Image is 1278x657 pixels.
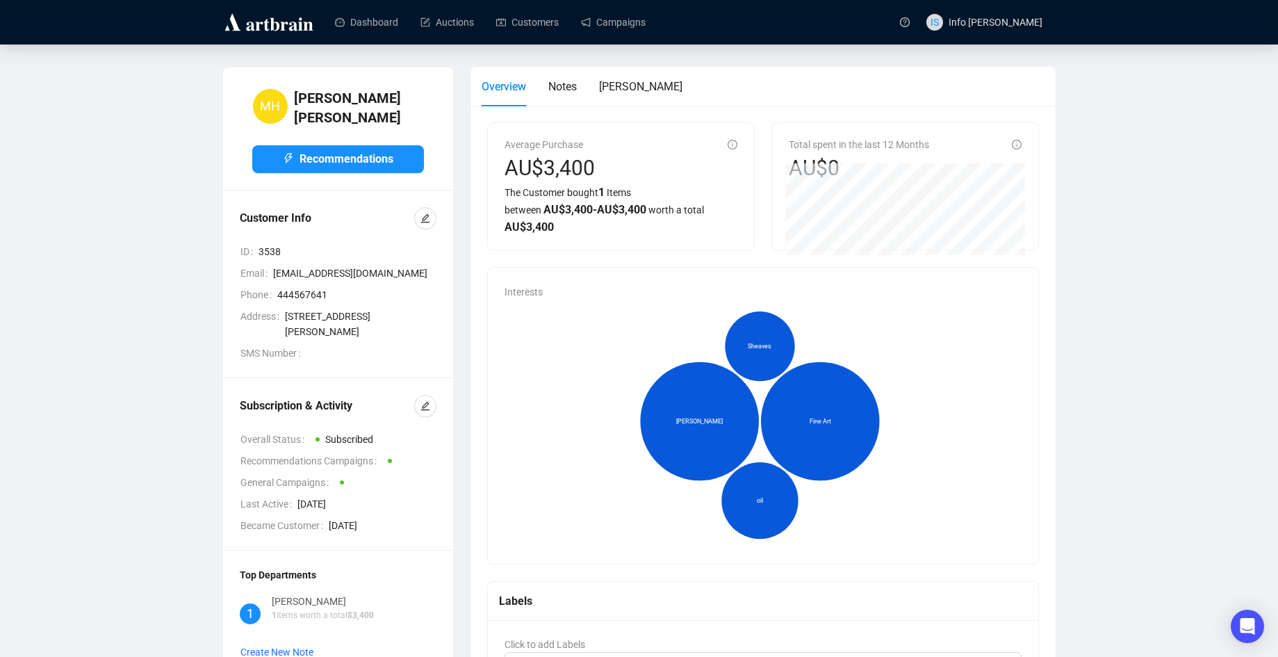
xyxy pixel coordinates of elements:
span: Email [240,266,273,281]
span: Subscribed [325,434,373,445]
div: AU$3,400 [505,155,595,181]
span: Overview [482,80,526,93]
div: Customer Info [240,210,414,227]
span: Recommendations [300,150,393,168]
span: Click to add Labels [505,639,585,650]
span: $ 3,400 [347,610,374,620]
span: [DATE] [329,518,436,533]
span: MH [260,97,280,116]
span: AU$ 3,400 - AU$ 3,400 [543,203,646,216]
span: 1 [598,186,605,199]
a: Campaigns [581,4,646,40]
span: [PERSON_NAME] [599,80,682,93]
button: Recommendations [252,145,424,173]
span: Sheaves [748,341,771,351]
span: AU$ 3,400 [505,220,554,234]
a: Customers [496,4,559,40]
span: Overall Status [240,432,310,447]
span: edit [420,401,430,411]
div: Labels [499,592,1028,610]
div: [PERSON_NAME] [272,594,374,609]
span: thunderbolt [283,153,294,164]
span: [DATE] [297,496,436,512]
span: 1 [272,610,277,620]
div: AU$0 [789,155,929,181]
span: Became Customer [240,518,329,533]
span: Recommendations Campaigns [240,453,382,469]
span: Phone [240,287,277,302]
span: Fine Art [809,416,830,426]
h4: [PERSON_NAME] [PERSON_NAME] [294,88,424,127]
div: Top Departments [240,567,436,583]
span: ID [240,244,259,259]
span: SMS Number [240,346,306,361]
div: The Customer bought Items between worth a total [505,184,737,236]
span: question-circle [900,17,910,27]
a: Auctions [420,4,474,40]
div: Subscription & Activity [240,398,414,414]
span: [STREET_ADDRESS][PERSON_NAME] [285,309,436,339]
span: General Campaigns [240,475,334,490]
span: IS [931,15,939,30]
span: Address [240,309,285,339]
span: Info [PERSON_NAME] [949,17,1042,28]
span: [PERSON_NAME] [676,416,723,426]
span: edit [420,213,430,223]
img: logo [222,11,316,33]
span: Notes [548,80,577,93]
a: Dashboard [335,4,398,40]
span: 444567641 [277,287,436,302]
span: 3538 [259,244,436,259]
span: oil [756,496,762,505]
div: Open Intercom Messenger [1231,610,1264,643]
span: Total spent in the last 12 Months [789,139,929,150]
span: Interests [505,286,543,298]
span: info-circle [728,140,737,149]
p: Items worth a total [272,609,374,622]
span: [EMAIL_ADDRESS][DOMAIN_NAME] [273,266,436,281]
span: info-circle [1012,140,1022,149]
span: Average Purchase [505,139,583,150]
span: Last Active [240,496,297,512]
span: 1 [247,604,254,624]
